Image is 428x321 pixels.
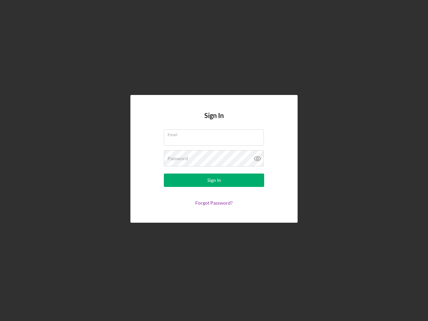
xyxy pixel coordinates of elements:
[168,130,264,137] label: Email
[207,174,221,187] div: Sign In
[204,112,224,129] h4: Sign In
[164,174,264,187] button: Sign In
[168,156,188,161] label: Password
[195,200,233,206] a: Forgot Password?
